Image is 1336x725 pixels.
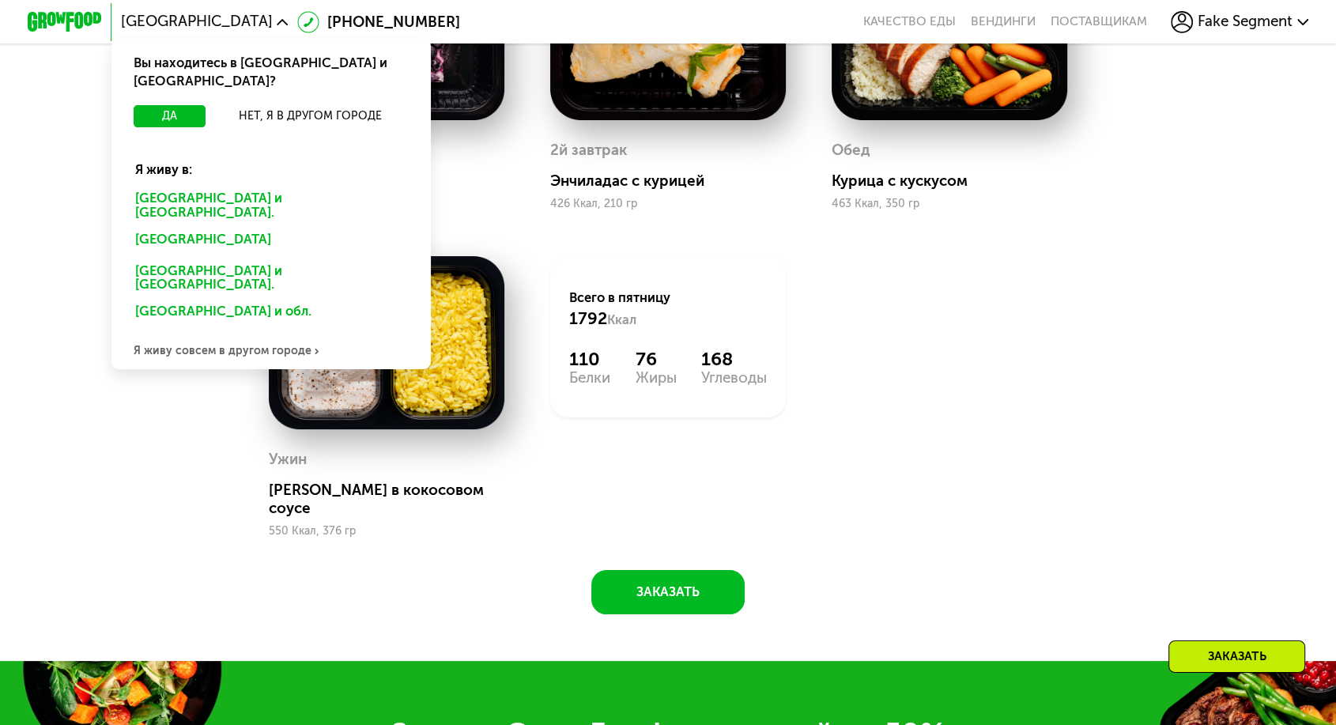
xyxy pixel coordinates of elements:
div: [GEOGRAPHIC_DATA] [123,227,412,257]
a: Вендинги [971,14,1036,29]
div: Белки [569,371,610,386]
button: Нет, я в другом городе [213,105,409,127]
a: Качество еды [863,14,956,29]
div: 2й завтрак [550,136,627,164]
div: Ужин [269,445,307,473]
div: Я живу в: [123,145,420,179]
div: Энчиладас с курицей [550,172,800,190]
div: поставщикам [1050,14,1146,29]
span: 1792 [569,308,607,328]
span: Ккал [607,312,636,327]
span: Fake Segment [1198,14,1293,29]
div: Заказать [1168,640,1305,673]
button: Заказать [591,570,745,614]
div: Всего в пятницу [569,289,767,330]
div: [GEOGRAPHIC_DATA] и [GEOGRAPHIC_DATA]. [123,259,420,297]
div: 426 Ккал, 210 гр [550,198,785,210]
div: [GEOGRAPHIC_DATA] и [GEOGRAPHIC_DATA]. [123,186,420,225]
div: 76 [635,348,676,370]
span: [GEOGRAPHIC_DATA] [121,14,273,29]
button: Да [134,105,206,127]
div: 110 [569,348,610,370]
div: 550 Ккал, 376 гр [269,525,504,538]
div: [GEOGRAPHIC_DATA] и обл. [123,299,412,329]
div: Жиры [635,371,676,386]
div: Вы находитесь в [GEOGRAPHIC_DATA] и [GEOGRAPHIC_DATA]? [111,39,431,105]
div: 463 Ккал, 350 гр [832,198,1066,210]
div: Углеводы [701,371,767,386]
div: Обед [832,136,870,164]
div: Курица с кускусом [832,172,1081,190]
div: [PERSON_NAME] в кокосовом соусе [269,481,519,518]
a: [PHONE_NUMBER] [297,11,460,33]
div: 168 [701,348,767,370]
div: Я живу совсем в другом городе [111,332,431,369]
